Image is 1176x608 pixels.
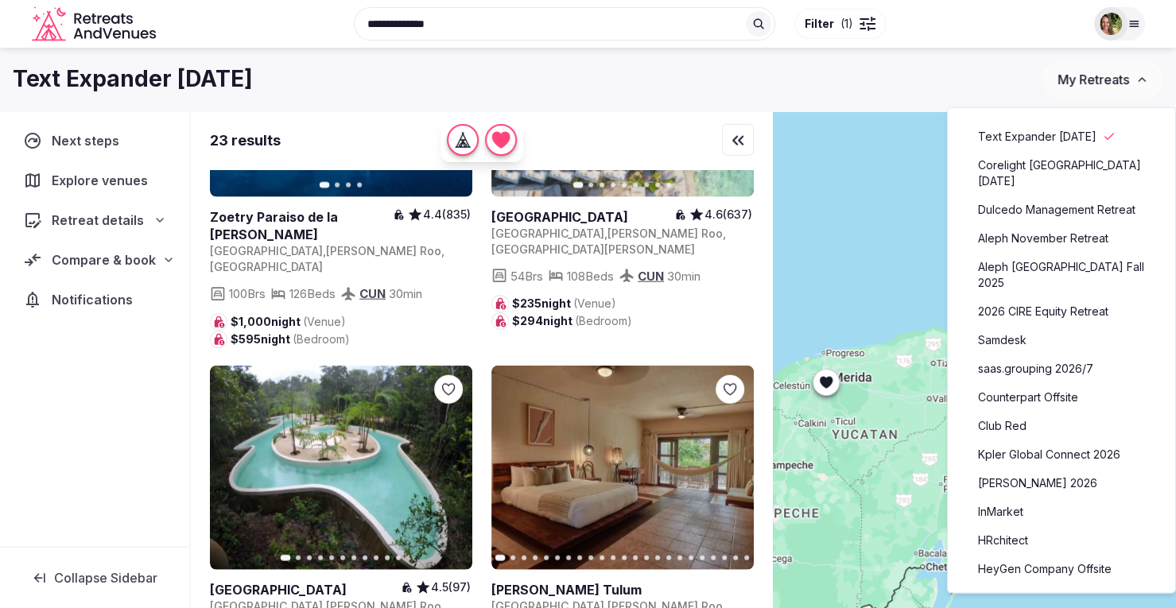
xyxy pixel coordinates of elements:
[566,556,571,560] button: Go to slide 7
[964,327,1159,353] a: Samdesk
[326,244,441,258] span: [PERSON_NAME] Roo
[52,131,126,150] span: Next steps
[210,130,281,150] div: 23 results
[307,556,312,560] button: Go to slide 3
[32,6,159,42] svg: Retreats and Venues company logo
[588,556,593,560] button: Go to slide 9
[210,581,401,598] a: View venue
[722,556,727,560] button: Go to slide 21
[296,556,301,560] button: Go to slide 2
[441,244,444,258] span: ,
[363,556,367,560] button: Go to slide 8
[52,211,144,230] span: Retreat details
[964,153,1159,194] a: Corelight [GEOGRAPHIC_DATA] [DATE]
[512,313,632,329] span: $294 night
[303,315,346,328] span: (Venue)
[677,556,682,560] button: Go to slide 17
[805,16,834,32] span: Filter
[573,182,584,188] button: Go to slide 1
[964,385,1159,410] a: Counterpart Offsite
[711,556,716,560] button: Go to slide 20
[52,250,156,269] span: Compare & book
[335,183,340,188] button: Go to slide 2
[415,579,472,595] button: 4.5(97)
[655,183,660,188] button: Go to slide 8
[13,283,177,316] a: Notifications
[577,556,582,560] button: Go to slide 8
[231,314,346,330] span: $1,000 night
[700,556,704,560] button: Go to slide 19
[374,556,378,560] button: Go to slide 9
[510,268,543,285] span: 54 Brs
[633,556,638,560] button: Go to slide 13
[533,556,538,560] button: Go to slide 4
[52,171,154,190] span: Explore venues
[575,314,632,327] span: (Bedroom)
[794,9,886,39] button: Filter(1)
[964,356,1159,381] a: saas.grouping 2026/7
[600,556,604,560] button: Go to slide 10
[689,207,754,223] button: 4.6(637)
[340,556,345,560] button: Go to slide 6
[510,556,515,560] button: Go to slide 2
[320,182,330,188] button: Go to slide 1
[964,299,1159,324] a: 2026 CIRE Equity Retreat
[964,413,1159,439] a: Club Red
[1100,13,1122,35] img: Shay Tippie
[281,555,291,561] button: Go to slide 1
[555,556,560,560] button: Go to slide 6
[604,227,607,240] span: ,
[389,285,422,302] span: 30 min
[964,442,1159,467] a: Kpler Global Connect 2026
[210,208,393,244] h2: Zoetry Paraiso de la [PERSON_NAME]
[666,183,671,188] button: Go to slide 9
[588,183,593,188] button: Go to slide 2
[329,556,334,560] button: Go to slide 5
[666,556,671,560] button: Go to slide 16
[644,183,649,188] button: Go to slide 7
[210,260,323,273] span: [GEOGRAPHIC_DATA]
[689,556,693,560] button: Go to slide 18
[231,331,350,347] span: $595 night
[611,183,615,188] button: Go to slide 4
[423,207,471,223] span: 4.4 (835)
[622,183,627,188] button: Go to slide 5
[600,183,604,188] button: Go to slide 3
[964,226,1159,251] a: Aleph November Retreat
[638,269,664,284] a: CUN
[32,6,159,42] a: Visit the homepage
[351,556,356,560] button: Go to slide 7
[607,227,723,240] span: [PERSON_NAME] Roo
[229,285,266,302] span: 100 Brs
[13,164,177,197] a: Explore venues
[1058,72,1129,87] span: My Retreats
[964,254,1159,296] a: Aleph [GEOGRAPHIC_DATA] Fall 2025
[346,183,351,188] button: Go to slide 3
[491,208,674,226] h2: [GEOGRAPHIC_DATA]
[318,556,323,560] button: Go to slide 4
[644,556,649,560] button: Go to slide 14
[611,556,615,560] button: Go to slide 11
[289,285,336,302] span: 126 Beds
[964,499,1159,525] a: InMarket
[964,124,1159,149] a: Text Expander [DATE]
[704,207,752,223] span: 4.6 (637)
[964,556,1159,582] a: HeyGen Company Offsite
[491,366,754,570] a: View Selina Tulum
[13,64,253,95] h1: Text Expander [DATE]
[323,244,326,258] span: ,
[723,227,726,240] span: ,
[522,556,526,560] button: Go to slide 3
[491,208,674,226] a: View venue
[667,268,701,285] span: 30 min
[495,555,506,561] button: Go to slide 1
[622,556,627,560] button: Go to slide 12
[573,296,616,310] span: (Venue)
[567,268,614,285] span: 108 Beds
[964,197,1159,223] a: Dulcedo Management Retreat
[491,581,754,598] h2: [PERSON_NAME] Tulum
[210,366,472,570] a: View Ozen Resort
[491,581,754,598] a: View venue
[210,244,323,258] span: [GEOGRAPHIC_DATA]
[396,556,401,560] button: Go to slide 11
